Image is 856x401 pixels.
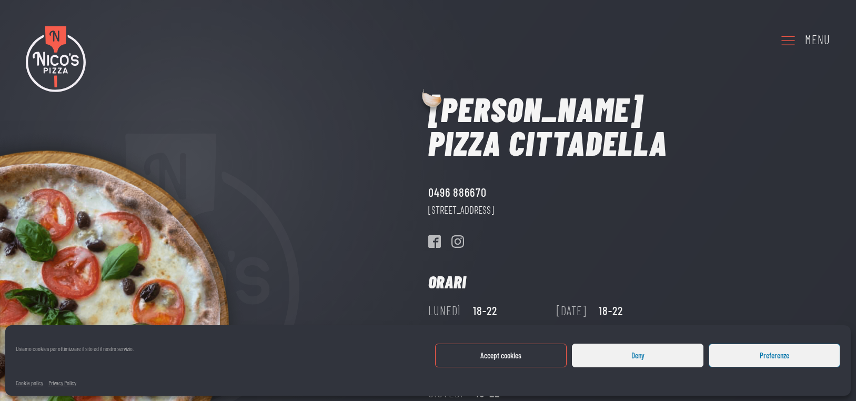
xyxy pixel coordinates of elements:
[805,31,830,49] div: Menu
[16,344,134,365] div: Usiamo cookies per ottimizzare il sito ed il nostro servizio.
[48,378,76,388] a: Privacy Policy
[780,26,830,55] a: Menu
[16,378,43,388] a: Cookie policy
[26,26,86,92] img: Nico's Pizza Logo Colori
[709,344,840,367] button: Preferenze
[428,273,467,290] h2: Orari
[557,302,587,320] div: [DATE]
[428,183,487,202] a: 0496 886670
[435,344,567,367] button: Accept cookies
[428,92,685,159] h1: [PERSON_NAME] Pizza Cittadella
[572,344,703,367] button: Deny
[473,302,498,320] div: 18-22
[428,302,461,320] div: Lunedì
[428,202,494,218] a: [STREET_ADDRESS]
[599,302,623,320] div: 18-22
